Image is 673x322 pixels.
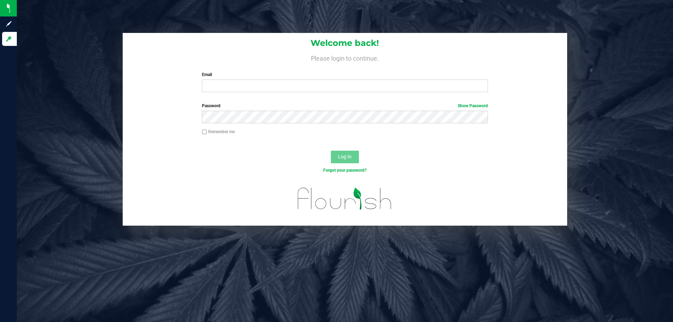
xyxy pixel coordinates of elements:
[458,103,488,108] a: Show Password
[338,154,352,159] span: Log In
[5,20,12,27] inline-svg: Sign up
[202,129,235,135] label: Remember me
[202,103,220,108] span: Password
[123,53,567,62] h4: Please login to continue.
[5,35,12,42] inline-svg: Log in
[331,151,359,163] button: Log In
[123,39,567,48] h1: Welcome back!
[323,168,367,173] a: Forgot your password?
[289,181,400,217] img: flourish_logo.svg
[202,71,488,78] label: Email
[202,130,207,135] input: Remember me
